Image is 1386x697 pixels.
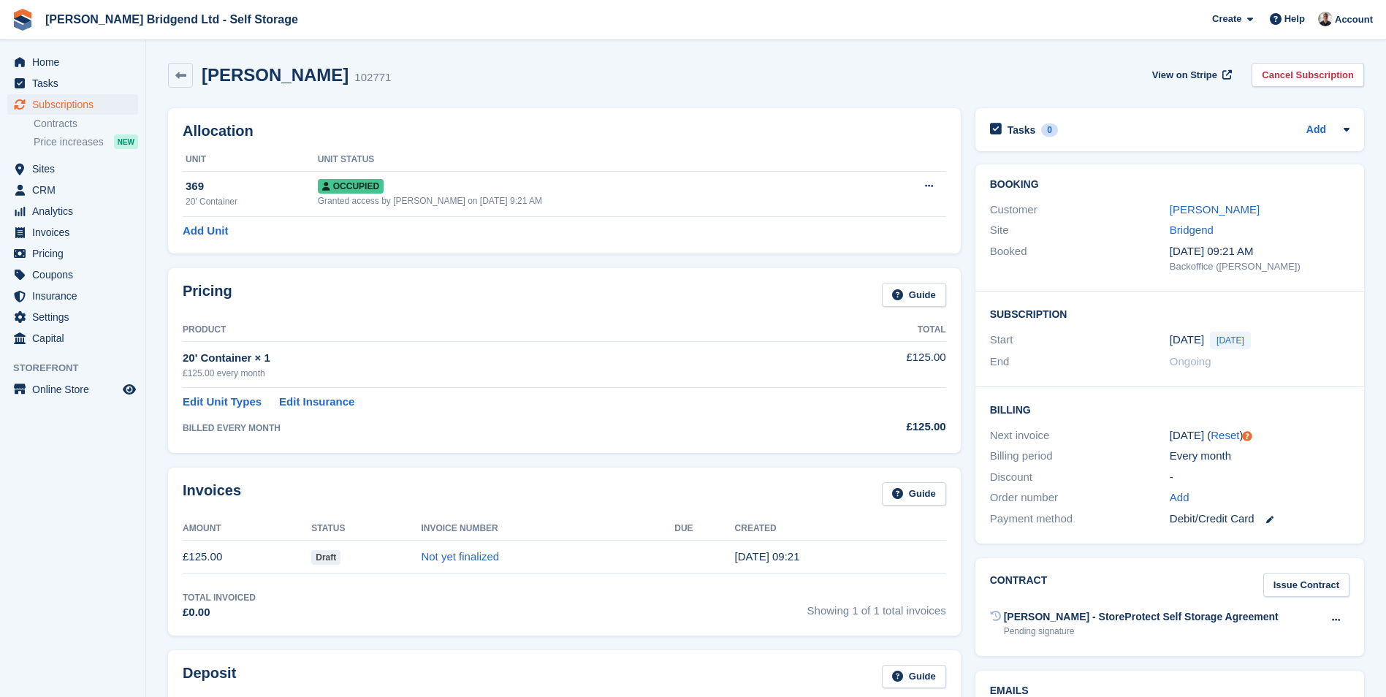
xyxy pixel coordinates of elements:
[32,52,120,72] span: Home
[990,490,1170,506] div: Order number
[7,379,138,400] a: menu
[807,591,946,621] span: Showing 1 of 1 total invoices
[990,222,1170,239] div: Site
[990,179,1349,191] h2: Booking
[1306,122,1326,139] a: Add
[32,307,120,327] span: Settings
[114,134,138,149] div: NEW
[1263,573,1349,597] a: Issue Contract
[990,448,1170,465] div: Billing period
[1170,203,1260,216] a: [PERSON_NAME]
[32,286,120,306] span: Insurance
[32,201,120,221] span: Analytics
[1170,511,1349,527] div: Debit/Credit Card
[1146,63,1235,87] a: View on Stripe
[183,148,318,172] th: Unit
[32,73,120,94] span: Tasks
[12,9,34,31] img: stora-icon-8386f47178a22dfd0bd8f6a31ec36ba5ce8667c1dd55bd0f319d3a0aa187defe.svg
[1008,123,1036,137] h2: Tasks
[1170,490,1189,506] a: Add
[1335,12,1373,27] span: Account
[7,307,138,327] a: menu
[1170,448,1349,465] div: Every month
[183,123,946,140] h2: Allocation
[1170,224,1214,236] a: Bridgend
[1211,429,1239,441] a: Reset
[7,328,138,348] a: menu
[1170,355,1211,367] span: Ongoing
[882,665,946,689] a: Guide
[1212,12,1241,26] span: Create
[7,243,138,264] a: menu
[674,517,734,541] th: Due
[7,159,138,179] a: menu
[183,422,803,435] div: BILLED EVERY MONTH
[1284,12,1305,26] span: Help
[1252,63,1364,87] a: Cancel Subscription
[803,419,946,435] div: £125.00
[34,135,104,149] span: Price increases
[7,264,138,285] a: menu
[186,178,318,195] div: 369
[882,482,946,506] a: Guide
[990,306,1349,321] h2: Subscription
[1041,123,1058,137] div: 0
[421,517,674,541] th: Invoice Number
[1152,68,1217,83] span: View on Stripe
[1004,625,1279,638] div: Pending signature
[311,550,340,565] span: Draft
[1170,469,1349,486] div: -
[1170,243,1349,260] div: [DATE] 09:21 AM
[7,73,138,94] a: menu
[990,402,1349,416] h2: Billing
[183,604,256,621] div: £0.00
[990,243,1170,274] div: Booked
[735,550,800,563] time: 2025-08-21 08:21:53 UTC
[990,354,1170,370] div: End
[354,69,391,86] div: 102771
[318,194,871,207] div: Granted access by [PERSON_NAME] on [DATE] 9:21 AM
[7,286,138,306] a: menu
[803,319,946,342] th: Total
[32,264,120,285] span: Coupons
[1170,259,1349,274] div: Backoffice ([PERSON_NAME])
[32,180,120,200] span: CRM
[32,159,120,179] span: Sites
[34,134,138,150] a: Price increases NEW
[7,180,138,200] a: menu
[183,319,803,342] th: Product
[7,52,138,72] a: menu
[183,541,311,574] td: £125.00
[311,517,421,541] th: Status
[990,573,1048,597] h2: Contract
[803,341,946,387] td: £125.00
[183,665,236,689] h2: Deposit
[279,394,354,411] a: Edit Insurance
[421,550,499,563] a: Not yet finalized
[990,427,1170,444] div: Next invoice
[1210,332,1251,349] span: [DATE]
[183,367,803,380] div: £125.00 every month
[990,202,1170,218] div: Customer
[32,379,120,400] span: Online Store
[7,201,138,221] a: menu
[39,7,304,31] a: [PERSON_NAME] Bridgend Ltd - Self Storage
[7,94,138,115] a: menu
[183,350,803,367] div: 20' Container × 1
[990,332,1170,349] div: Start
[7,222,138,243] a: menu
[13,361,145,376] span: Storefront
[121,381,138,398] a: Preview store
[1004,609,1279,625] div: [PERSON_NAME] - StoreProtect Self Storage Agreement
[32,243,120,264] span: Pricing
[32,94,120,115] span: Subscriptions
[183,591,256,604] div: Total Invoiced
[1241,430,1254,443] div: Tooltip anchor
[32,328,120,348] span: Capital
[34,117,138,131] a: Contracts
[183,482,241,506] h2: Invoices
[318,148,871,172] th: Unit Status
[186,195,318,208] div: 20' Container
[183,223,228,240] a: Add Unit
[183,517,311,541] th: Amount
